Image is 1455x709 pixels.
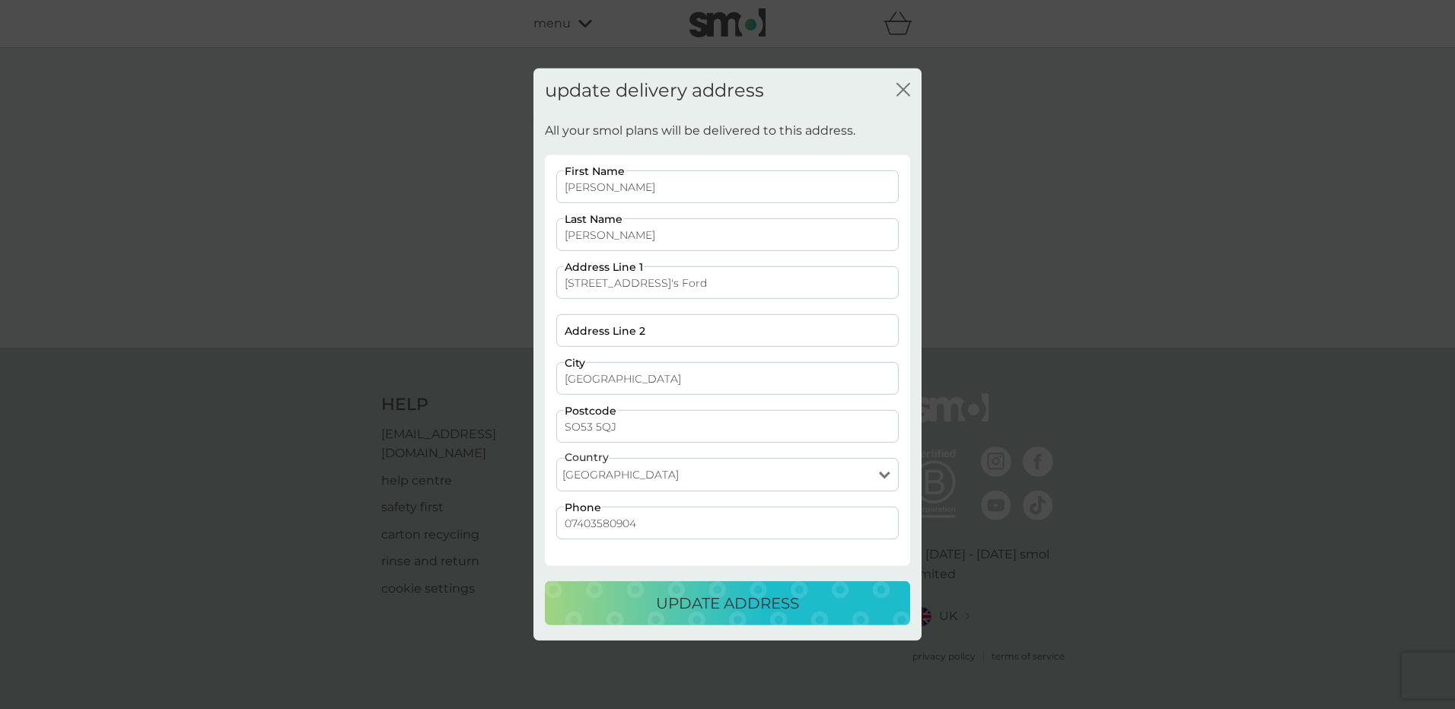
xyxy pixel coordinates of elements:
button: close [896,83,910,99]
p: update address [656,591,799,615]
p: All your smol plans will be delivered to this address. [545,121,855,141]
button: update address [545,581,910,625]
h2: update delivery address [545,80,764,102]
label: Country [565,451,609,462]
